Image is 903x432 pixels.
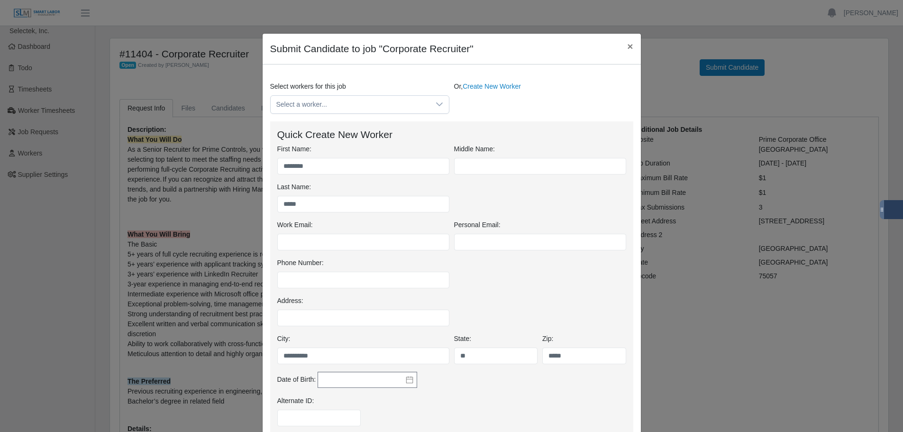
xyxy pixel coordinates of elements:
[277,396,314,406] label: Alternate ID:
[454,220,501,230] label: Personal Email:
[542,334,553,344] label: Zip:
[452,82,636,114] div: Or,
[270,41,474,56] h4: Submit Candidate to job "Corporate Recruiter"
[454,334,472,344] label: State:
[627,41,633,52] span: ×
[277,220,313,230] label: Work Email:
[277,296,303,306] label: Address:
[277,182,311,192] label: Last Name:
[277,144,311,154] label: First Name:
[454,144,495,154] label: Middle Name:
[277,258,324,268] label: Phone Number:
[463,83,521,90] a: Create New Worker
[270,82,346,92] label: Select workers for this job
[620,34,640,59] button: Close
[277,129,626,140] h4: Quick Create New Worker
[271,96,430,113] span: Select a worker...
[277,334,291,344] label: City:
[277,375,316,385] label: Date of Birth:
